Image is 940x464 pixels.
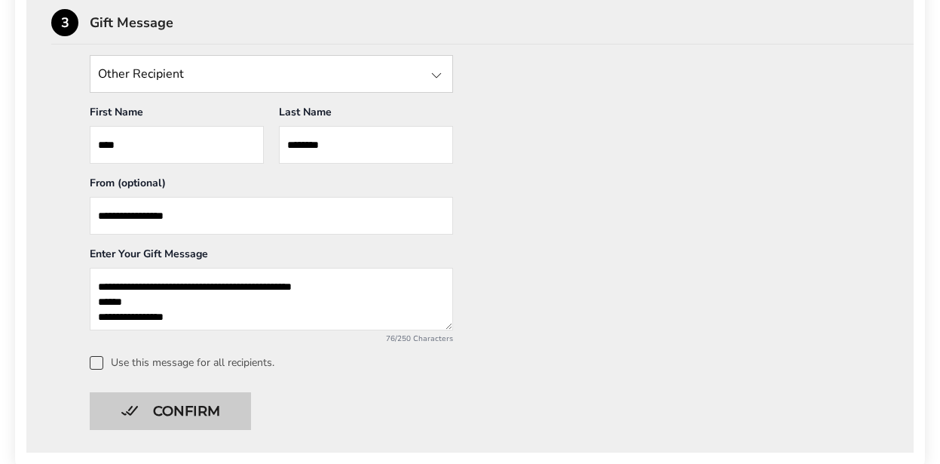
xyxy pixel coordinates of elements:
div: 3 [51,9,78,36]
div: Gift Message [90,16,914,29]
input: Last Name [279,126,453,164]
div: First Name [90,105,264,126]
label: Use this message for all recipients. [90,356,889,370]
button: Confirm button [90,392,251,430]
div: Last Name [279,105,453,126]
div: 76/250 Characters [90,333,453,344]
textarea: Add a message [90,268,453,330]
input: State [90,55,453,93]
div: From (optional) [90,176,453,197]
input: From [90,197,453,235]
input: First Name [90,126,264,164]
div: Enter Your Gift Message [90,247,453,268]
